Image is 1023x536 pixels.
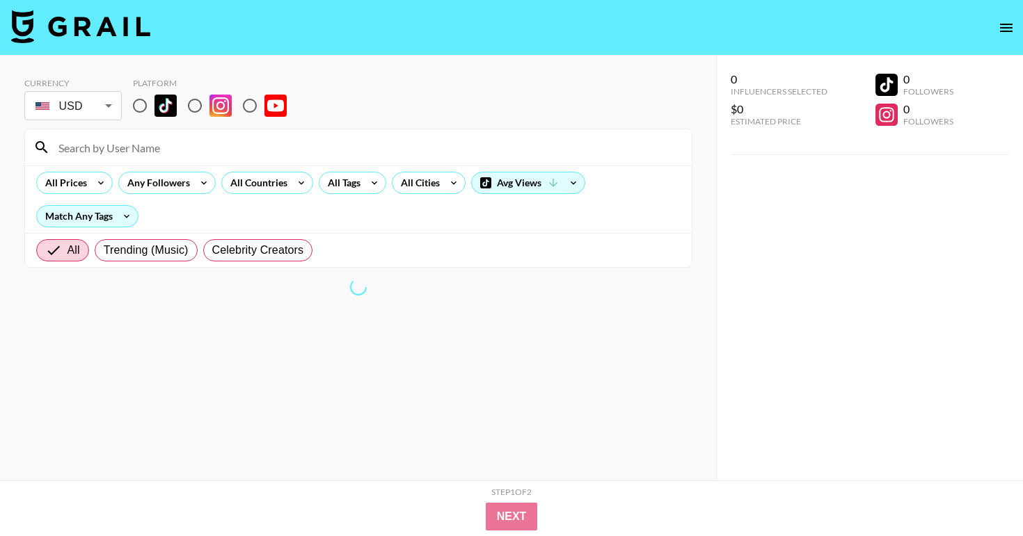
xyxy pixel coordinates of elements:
div: 0 [903,102,953,116]
div: Currency [24,78,122,88]
button: Next [486,503,538,530]
div: 0 [903,72,953,86]
span: All [68,242,80,259]
div: USD [27,94,119,118]
input: Search by User Name [50,136,683,159]
div: 0 [731,72,827,86]
div: All Tags [319,172,363,193]
div: Platform [133,78,298,88]
span: Trending (Music) [104,242,189,259]
div: $0 [731,102,827,116]
img: TikTok [154,95,177,117]
div: All Prices [37,172,90,193]
div: Followers [903,86,953,97]
div: Avg Views [472,172,585,193]
div: Step 1 of 2 [491,487,532,497]
img: Instagram [209,95,232,117]
div: All Cities [392,172,443,193]
img: YouTube [264,95,287,117]
div: Influencers Selected [731,86,827,97]
span: Refreshing bookers, clients, countries, tags, cities, talent, talent... [350,279,367,295]
div: Match Any Tags [37,206,138,227]
img: Grail Talent [11,10,150,43]
div: All Countries [222,172,290,193]
span: Celebrity Creators [212,242,304,259]
div: Followers [903,116,953,127]
div: Estimated Price [731,116,827,127]
div: Any Followers [119,172,193,193]
button: open drawer [992,14,1020,42]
